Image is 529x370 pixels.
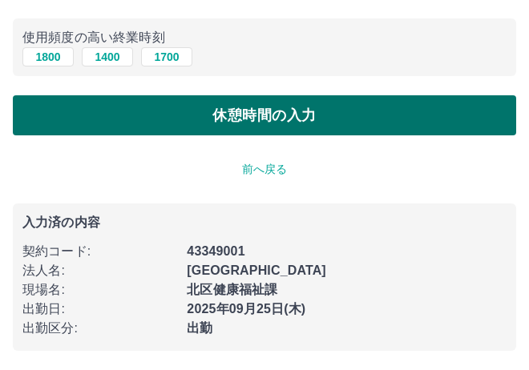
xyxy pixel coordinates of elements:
[22,242,177,261] p: 契約コード :
[22,216,507,229] p: 入力済の内容
[22,319,177,338] p: 出勤区分 :
[141,47,192,66] button: 1700
[22,280,177,300] p: 現場名 :
[187,321,212,335] b: 出勤
[13,95,516,135] button: 休憩時間の入力
[22,300,177,319] p: 出勤日 :
[22,28,507,47] p: 使用頻度の高い終業時刻
[187,244,244,258] b: 43349001
[82,47,133,66] button: 1400
[13,161,516,178] p: 前へ戻る
[22,47,74,66] button: 1800
[22,261,177,280] p: 法人名 :
[187,302,305,316] b: 2025年09月25日(木)
[187,283,277,296] b: 北区健康福祉課
[187,263,326,277] b: [GEOGRAPHIC_DATA]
